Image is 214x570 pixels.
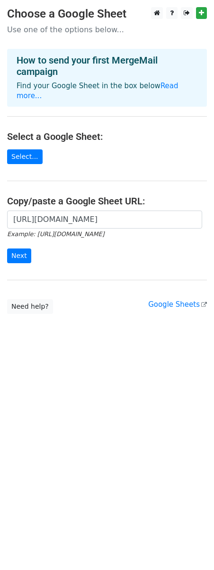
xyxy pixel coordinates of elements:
small: Example: [URL][DOMAIN_NAME] [7,230,104,238]
h4: Copy/paste a Google Sheet URL: [7,195,207,207]
h4: How to send your first MergeMail campaign [17,55,197,77]
p: Find your Google Sheet in the box below [17,81,197,101]
input: Next [7,248,31,263]
p: Use one of the options below... [7,25,207,35]
h4: Select a Google Sheet: [7,131,207,142]
a: Need help? [7,299,53,314]
a: Select... [7,149,43,164]
h3: Choose a Google Sheet [7,7,207,21]
a: Google Sheets [148,300,207,309]
input: Paste your Google Sheet URL here [7,211,202,229]
a: Read more... [17,82,178,100]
